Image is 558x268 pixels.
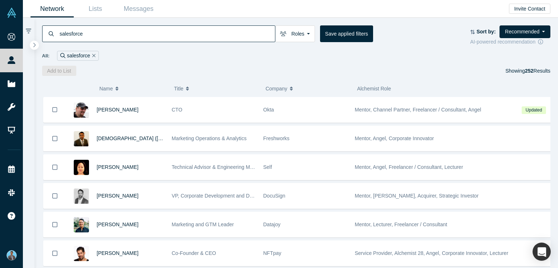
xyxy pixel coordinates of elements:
[44,97,66,122] button: Bookmark
[355,222,447,227] span: Mentor, Lecturer, Freelancer / Consultant
[99,81,166,96] button: Name
[74,131,89,146] img: Venkata (Sai Krishna) Gudladona's Profile Image
[74,102,89,118] img: Steven Tamm's Profile Image
[42,66,76,76] button: Add to List
[117,0,160,17] a: Messages
[7,8,17,18] img: Alchemist Vault Logo
[90,52,96,60] button: Remove Filter
[97,107,138,113] a: [PERSON_NAME]
[525,68,550,74] span: Results
[355,107,481,113] span: Mentor, Channel Partner, Freelancer / Consultant, Angel
[355,164,463,170] span: Mentor, Angel, Freelancer / Consultant, Lecturer
[509,4,550,14] button: Invite Contact
[263,250,282,256] span: NFTpay
[59,25,275,42] input: Search by name, title, company, summary, expertise, investment criteria or topics of focus
[99,81,113,96] span: Name
[174,81,183,96] span: Title
[74,217,89,232] img: Nelson Haung's Profile Image
[31,0,74,17] a: Network
[263,135,290,141] span: Freshworks
[172,222,234,227] span: Marketing and GTM Leader
[44,183,66,208] button: Bookmark
[44,155,66,180] button: Bookmark
[355,193,479,199] span: Mentor, [PERSON_NAME], Acquirer, Strategic Investor
[44,126,66,151] button: Bookmark
[525,68,533,74] strong: 252
[97,193,138,199] a: [PERSON_NAME]
[172,250,216,256] span: Co-Founder & CEO
[263,222,280,227] span: Datajoy
[505,66,550,76] div: Showing
[263,107,274,113] span: Okta
[42,52,50,60] span: All:
[174,81,258,96] button: Title
[172,164,262,170] span: Technical Advisor & Engineering Mentor
[7,250,17,260] img: Akshay Panse's Account
[470,38,550,46] div: AI-powered recommendation
[74,160,89,175] img: Ei-Nyung Choi's Profile Image
[355,250,509,256] span: Service Provider, Alchemist 28, Angel, Corporate Innovator, Lecturer
[172,107,182,113] span: CTO
[263,193,286,199] span: DocuSign
[357,86,391,92] span: Alchemist Role
[500,25,550,38] button: Recommended
[172,193,290,199] span: VP, Corporate Development and DocuSign Ventures
[97,222,138,227] a: [PERSON_NAME]
[275,25,315,42] button: Roles
[355,135,434,141] span: Mentor, Angel, Corporate Innovator
[97,135,226,141] a: [DEMOGRAPHIC_DATA] ([PERSON_NAME]) Gudladona
[57,51,98,61] div: salesforce
[74,188,89,204] img: Eric Darwin's Profile Image
[97,164,138,170] a: [PERSON_NAME]
[266,81,349,96] button: Company
[44,212,66,237] button: Bookmark
[172,135,247,141] span: Marketing Operations & Analytics
[477,29,496,34] strong: Sort by:
[74,0,117,17] a: Lists
[44,241,66,266] button: Bookmark
[266,81,287,96] span: Company
[263,164,272,170] span: Self
[320,25,373,42] button: Save applied filters
[74,246,89,261] img: Michael Krilivsky's Profile Image
[97,250,138,256] a: [PERSON_NAME]
[522,106,546,114] span: Updated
